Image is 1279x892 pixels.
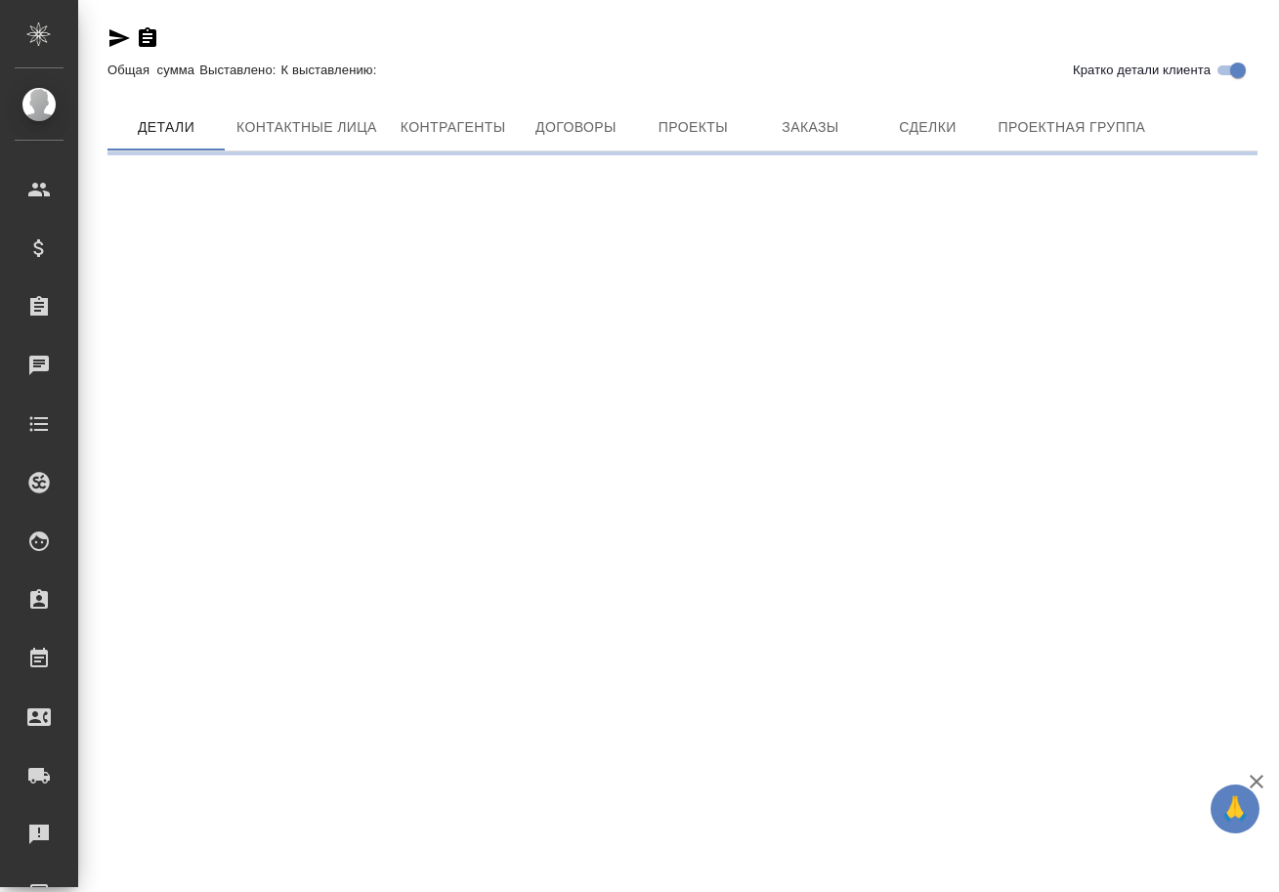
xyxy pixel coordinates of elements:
[1073,61,1211,80] span: Кратко детали клиента
[763,115,857,140] span: Заказы
[199,63,280,77] p: Выставлено:
[236,115,377,140] span: Контактные лица
[107,63,199,77] p: Общая сумма
[646,115,740,140] span: Проекты
[136,26,159,50] button: Скопировать ссылку
[998,115,1145,140] span: Проектная группа
[529,115,622,140] span: Договоры
[1218,788,1252,829] span: 🙏
[107,26,131,50] button: Скопировать ссылку для ЯМессенджера
[281,63,382,77] p: К выставлению:
[880,115,974,140] span: Сделки
[401,115,506,140] span: Контрагенты
[1211,785,1259,833] button: 🙏
[119,115,213,140] span: Детали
